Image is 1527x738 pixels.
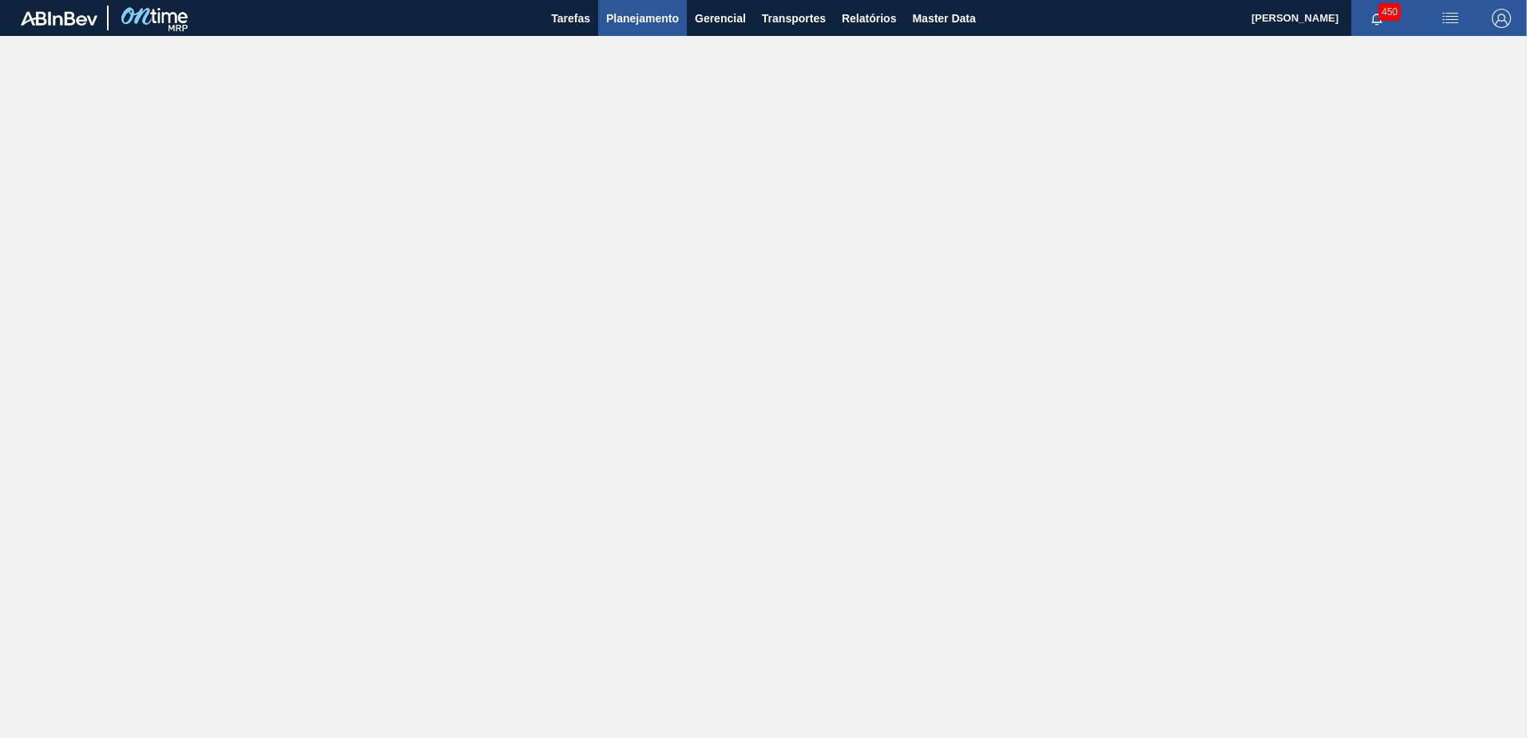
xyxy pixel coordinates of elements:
span: Planejamento [606,9,679,28]
img: userActions [1441,9,1460,28]
span: Relatórios [842,9,896,28]
img: TNhmsLtSVTkK8tSr43FrP2fwEKptu5GPRR3wAAAABJRU5ErkJggg== [21,11,97,26]
img: Logout [1492,9,1511,28]
span: Transportes [762,9,826,28]
button: Notificações [1351,7,1402,30]
span: 450 [1378,3,1401,21]
span: Gerencial [695,9,746,28]
span: Master Data [912,9,975,28]
span: Tarefas [551,9,590,28]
